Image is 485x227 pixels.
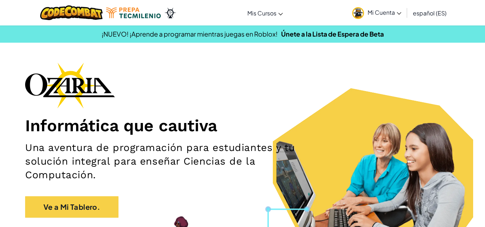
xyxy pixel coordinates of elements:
img: Ozaria [164,8,176,18]
a: español (ES) [409,3,450,23]
img: avatar [352,7,364,19]
span: español (ES) [413,9,447,17]
a: Ve a Mi Tablero. [25,196,118,218]
span: Mi Cuenta [368,9,401,16]
span: ¡NUEVO! ¡Aprende a programar mientras juegas en Roblox! [102,30,278,38]
a: Mis Cursos [244,3,286,23]
a: Mi Cuenta [349,1,405,24]
h1: Informática que cautiva [25,115,460,136]
span: Mis Cursos [247,9,276,17]
a: Únete a la Lista de Espera de Beta [281,30,384,38]
img: CodeCombat logo [40,5,103,20]
img: Tecmilenio logo [106,8,161,18]
h2: Una aventura de programación para estudiantes y tu solución integral para enseñar Ciencias de la ... [25,141,316,182]
img: Ozaria branding logo [25,62,115,108]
